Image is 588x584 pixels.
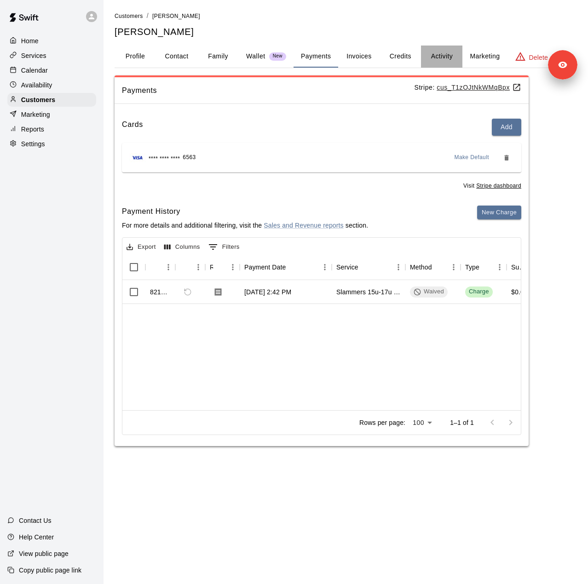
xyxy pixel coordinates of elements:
p: Reports [21,125,44,134]
button: Profile [115,46,156,68]
h6: Cards [122,119,143,136]
a: Sales and Revenue reports [264,222,343,229]
nav: breadcrumb [115,11,577,21]
div: Payment Date [240,254,332,280]
p: Contact Us [19,516,52,525]
button: New Charge [477,206,521,220]
span: Make Default [455,153,490,162]
a: Stripe dashboard [476,183,521,189]
div: Sep 17, 2025, 2:42 PM [244,287,291,297]
span: [PERSON_NAME] [152,13,200,19]
p: Settings [21,139,45,149]
p: Copy public page link [19,566,81,575]
li: / [147,11,149,21]
p: Availability [21,80,52,90]
button: Sort [286,261,299,274]
button: Menu [447,260,461,274]
p: Home [21,36,39,46]
div: Receipt [210,254,213,280]
button: Sort [358,261,371,274]
button: Sort [479,261,492,274]
a: cus_T1zOJtNkWMqBpx [437,84,521,91]
button: Select columns [162,240,202,254]
a: Services [7,49,96,63]
span: Payments [122,85,414,97]
div: 821856 [150,287,171,297]
a: Settings [7,137,96,151]
button: Make Default [451,150,493,165]
button: Invoices [338,46,380,68]
button: Contact [156,46,197,68]
a: Availability [7,78,96,92]
a: Calendar [7,63,96,77]
div: 100 [409,416,435,429]
div: Reports [7,122,96,136]
a: Customers [7,93,96,107]
div: Id [145,254,175,280]
span: 6563 [183,153,196,162]
button: Sort [213,261,226,274]
div: Service [336,254,358,280]
div: Subtotal [511,254,526,280]
span: Refund payment [180,284,196,300]
a: Marketing [7,108,96,121]
button: Menu [226,260,240,274]
div: basic tabs example [115,46,577,68]
button: Menu [161,260,175,274]
button: Sort [150,261,163,274]
p: Rows per page: [359,418,405,427]
button: Sort [432,261,445,274]
p: Help Center [19,532,54,542]
button: Menu [392,260,405,274]
div: Type [465,254,479,280]
div: Waived [414,287,444,296]
span: Customers [115,13,143,19]
div: Slammers 15u-17u Player Fees [336,287,401,297]
button: Marketing [462,46,507,68]
div: Refund [175,254,205,280]
div: Service [332,254,405,280]
div: $0.00 [511,287,528,297]
p: View public page [19,549,69,558]
div: Payment Date [244,254,286,280]
a: Home [7,34,96,48]
button: Menu [493,260,507,274]
div: Method [410,254,432,280]
button: Download Receipt [210,284,226,300]
p: Stripe: [414,83,521,92]
p: For more details and additional filtering, visit the section. [122,221,368,230]
img: Credit card brand logo [129,153,146,162]
span: Visit [463,182,521,191]
button: Sort [180,261,193,274]
button: Add [492,119,521,136]
p: Calendar [21,66,48,75]
p: Marketing [21,110,50,119]
a: Customers [115,12,143,19]
h5: [PERSON_NAME] [115,26,577,38]
p: Services [21,51,46,60]
div: Method [405,254,461,280]
span: New [269,53,286,59]
button: Payments [294,46,338,68]
button: Activity [421,46,462,68]
div: Receipt [205,254,240,280]
button: Remove [499,150,514,165]
p: 1–1 of 1 [450,418,474,427]
button: Menu [318,260,332,274]
div: Charge [469,287,489,296]
h6: Payment History [122,206,368,218]
button: Credits [380,46,421,68]
p: Customers [21,95,55,104]
button: Export [124,240,158,254]
p: Delete [529,53,548,62]
div: Type [461,254,507,280]
button: Show filters [206,240,242,254]
p: Wallet [246,52,265,61]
